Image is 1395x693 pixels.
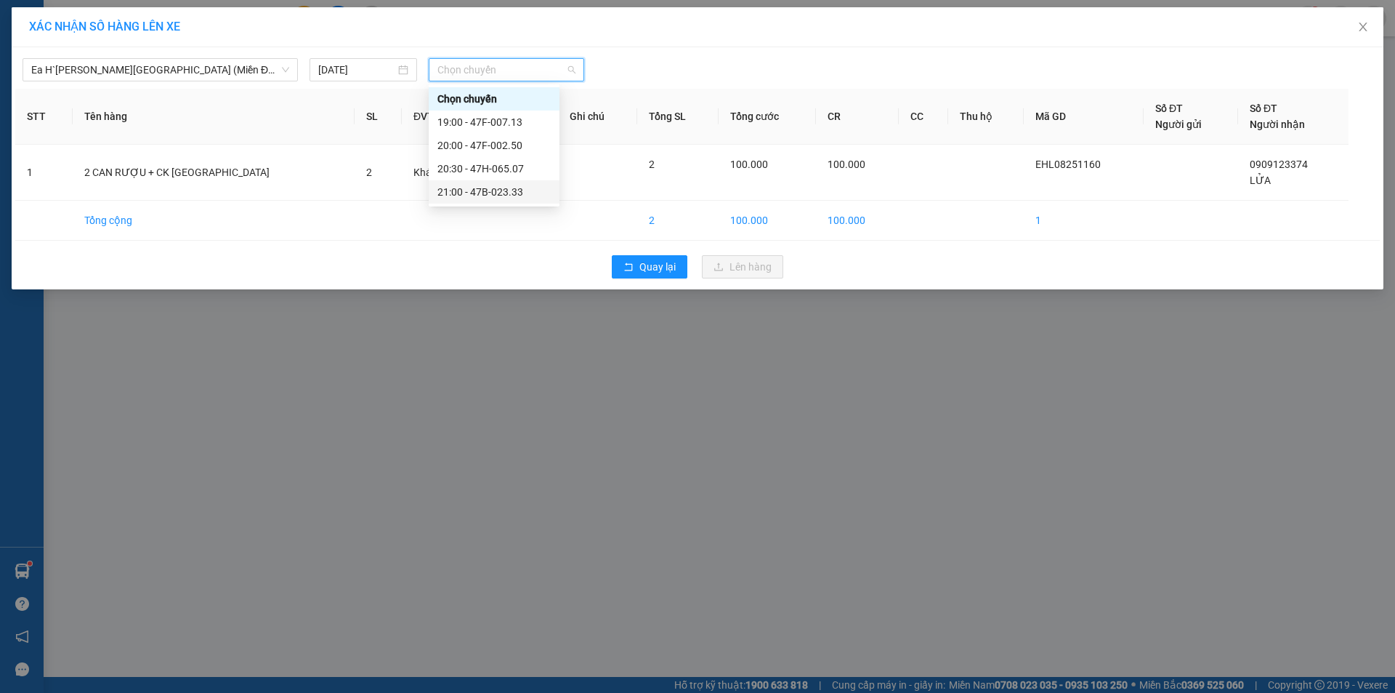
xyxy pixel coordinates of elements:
td: 100.000 [719,201,816,241]
td: 2 CAN RƯỢU + CK [GEOGRAPHIC_DATA] [73,145,355,201]
span: XÁC NHẬN SỐ HÀNG LÊN XE [29,20,180,33]
td: 100.000 [816,201,899,241]
span: EHL08251160 [1035,159,1101,170]
span: rollback [623,262,634,273]
div: 20:00 - 47F-002.50 [437,137,551,153]
div: 20:30 - 47H-065.07 [437,161,551,177]
span: 2 [649,159,655,170]
th: Tổng SL [637,89,719,145]
span: close [1357,21,1369,33]
th: Mã GD [1024,89,1144,145]
th: CR [816,89,899,145]
th: SL [355,89,402,145]
input: 14/08/2025 [318,62,395,78]
th: Ghi chú [558,89,636,145]
button: Close [1343,7,1383,48]
th: Thu hộ [948,89,1024,145]
span: Ea H`Leo - Sài Gòn (Miền Đông) [31,59,289,81]
span: Người gửi [1155,119,1202,130]
th: Tên hàng [73,89,355,145]
span: Số ĐT [1155,103,1183,114]
th: ĐVT [402,89,465,145]
span: Quay lại [639,259,676,275]
th: CC [899,89,948,145]
span: 100.000 [730,159,768,170]
div: Chọn chuyến [437,91,551,107]
td: 2 [637,201,719,241]
div: 19:00 - 47F-007.13 [437,114,551,130]
th: STT [15,89,73,145]
span: 0909123374 [1250,159,1308,170]
span: Người nhận [1250,119,1305,130]
span: 2 [366,167,372,178]
td: 1 [15,145,73,201]
div: Chọn chuyến [429,87,559,111]
button: uploadLên hàng [702,255,783,279]
span: Chọn chuyến [437,59,575,81]
td: Tổng cộng [73,201,355,241]
td: Khác [402,145,465,201]
span: 100.000 [828,159,865,170]
span: LỬA [1250,175,1271,186]
span: Số ĐT [1250,103,1277,114]
td: 1 [1024,201,1144,241]
button: rollbackQuay lại [612,255,687,279]
div: 21:00 - 47B-023.33 [437,184,551,200]
th: Tổng cước [719,89,816,145]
